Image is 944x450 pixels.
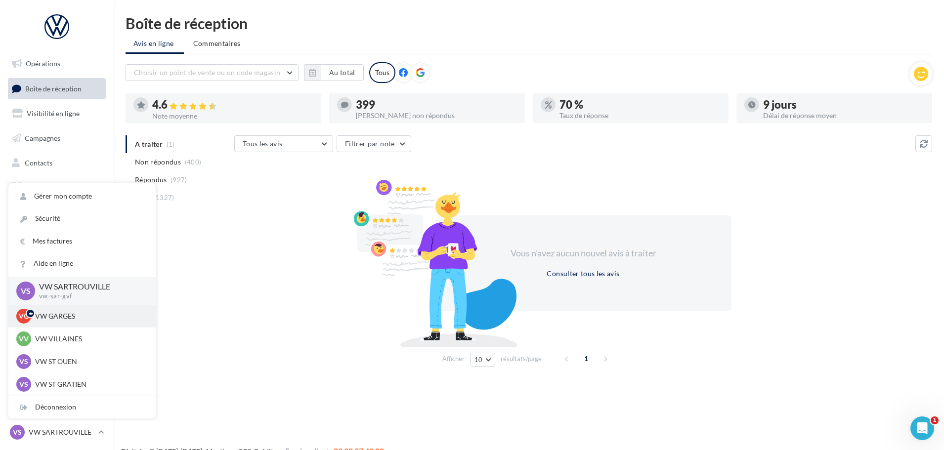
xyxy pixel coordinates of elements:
button: Filtrer par note [337,135,411,152]
span: VG [19,311,29,321]
a: Aide en ligne [8,252,156,275]
button: Au total [304,64,364,81]
iframe: Intercom live chat [910,416,934,440]
div: 9 jours [763,99,924,110]
div: Note moyenne [152,113,313,120]
div: Tous [369,62,395,83]
div: 4.6 [152,99,313,111]
span: (927) [171,176,187,184]
span: Contacts [25,158,52,166]
p: vw-sar-gvf [39,292,140,301]
p: VW VILLAINES [35,334,144,344]
p: VW SARTROUVILLE [29,427,94,437]
span: Choisir un point de vente ou un code magasin [134,68,280,77]
span: Tous les avis [243,139,283,148]
span: résultats/page [501,354,542,364]
div: Boîte de réception [126,16,932,31]
span: 1 [578,351,594,367]
p: VW ST GRATIEN [35,379,144,389]
a: Mes factures [8,230,156,252]
div: Taux de réponse [559,112,721,119]
span: (400) [185,158,202,166]
a: Opérations [6,53,108,74]
button: Tous les avis [234,135,333,152]
span: Opérations [26,59,60,68]
span: VV [19,334,29,344]
span: Campagnes [25,134,60,142]
button: 10 [470,353,495,367]
a: Boîte de réception [6,78,108,99]
a: Campagnes [6,128,108,149]
span: VS [21,285,31,296]
a: PLV et print personnalisable [6,226,108,255]
div: [PERSON_NAME] non répondus [356,112,517,119]
span: Boîte de réception [25,84,82,92]
div: 70 % [559,99,721,110]
span: Afficher [442,354,465,364]
a: Calendrier [6,202,108,222]
div: 399 [356,99,517,110]
span: (1327) [154,194,174,202]
p: VW GARGES [35,311,144,321]
button: Au total [321,64,364,81]
button: Choisir un point de vente ou un code magasin [126,64,299,81]
a: Contacts [6,153,108,173]
span: Commentaires [193,39,241,48]
span: Non répondus [135,157,181,167]
a: Visibilité en ligne [6,103,108,124]
span: Visibilité en ligne [27,109,80,118]
p: VW SARTROUVILLE [39,281,140,292]
a: Gérer mon compte [8,185,156,207]
a: Campagnes DataOnDemand [6,259,108,288]
span: VS [19,379,28,389]
p: VW ST OUEN [35,357,144,367]
div: Déconnexion [8,396,156,418]
a: Sécurité [8,207,156,230]
div: Délai de réponse moyen [763,112,924,119]
span: 1 [931,416,939,424]
span: 10 [474,356,483,364]
button: Consulter tous les avis [543,268,623,280]
div: Vous n'avez aucun nouvel avis à traiter [498,247,668,260]
a: VS VW SARTROUVILLE [8,423,106,442]
span: VS [19,357,28,367]
span: VS [13,427,22,437]
a: Médiathèque [6,177,108,198]
span: Répondus [135,175,167,185]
